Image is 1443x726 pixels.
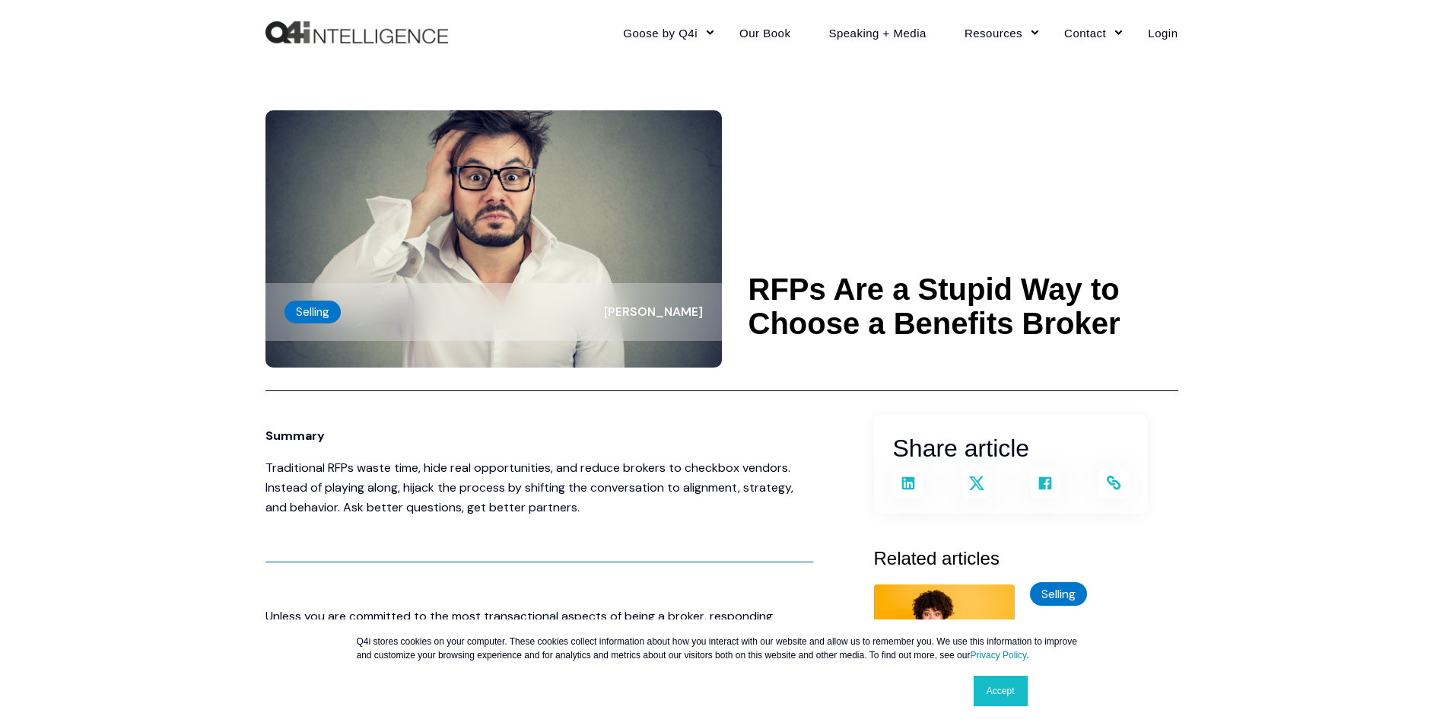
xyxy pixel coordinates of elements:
h2: Share article [893,429,1129,468]
span: [PERSON_NAME] [604,304,703,320]
span: Unless you are committed to the most transactional aspects of being a broker, responding to [265,608,773,644]
p: Traditional RFPs waste time, hide real opportunities, and reduce brokers to checkbox vendors. Ins... [265,458,813,517]
a: Copy and share the link [1098,468,1129,498]
a: Share on Facebook [1030,468,1060,498]
p: Q4i stores cookies on your computer. These cookies collect information about how you interact wit... [357,635,1087,662]
a: Privacy Policy [970,650,1026,661]
label: Selling [1030,582,1087,606]
a: Accept [974,676,1028,706]
label: Selling [284,301,341,323]
img: Q4intelligence, LLC logo [265,21,448,44]
h3: Related articles [874,544,1178,573]
span: Summary [265,428,325,444]
a: Share on LinkedIn [893,468,923,498]
img: A worker who realizes they did something stupid [265,110,722,368]
h1: RFPs Are a Stupid Way to Choose a Benefits Broker [749,272,1178,341]
a: Back to Home [265,21,448,44]
a: Share on X [961,468,992,498]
